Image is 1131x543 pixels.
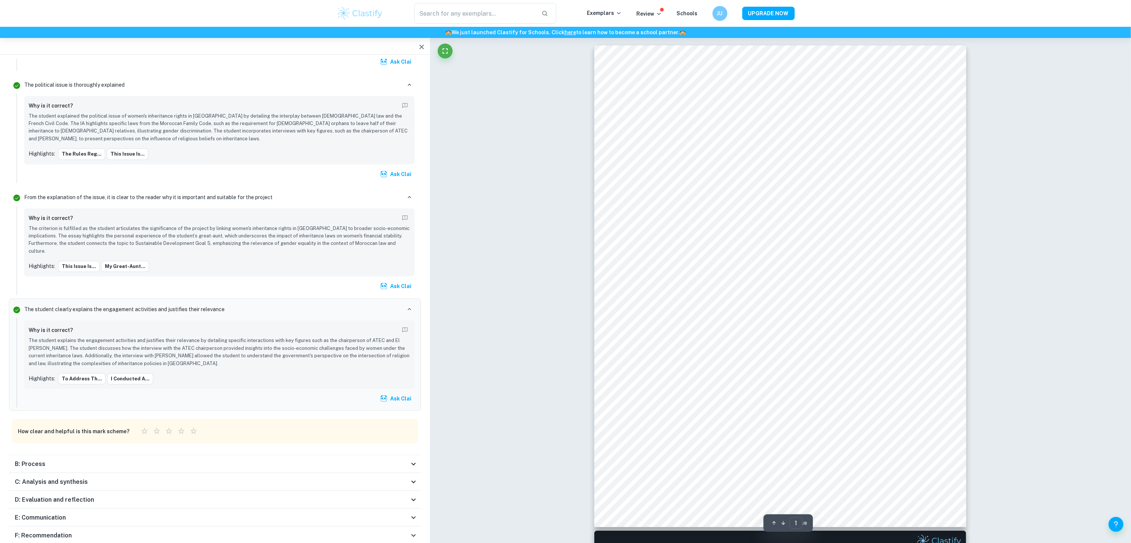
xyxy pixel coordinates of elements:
button: I conducted a... [107,373,153,384]
span: 🏫 [445,29,452,35]
button: Ask Clai [379,55,415,68]
p: The student clearly explains the engagement activities and justifies their relevance [24,305,225,313]
a: Schools [677,10,698,16]
button: Help and Feedback [1109,517,1124,532]
h6: E: Communication [15,513,66,522]
button: Ask Clai [379,280,415,293]
button: Report mistake/confusion [400,100,410,111]
button: This issue is... [58,261,100,272]
p: Highlights: [29,150,55,158]
img: clai.svg [380,395,388,402]
span: 🏫 [679,29,686,35]
h6: JU [716,9,724,17]
button: My great-aunt... [101,261,149,272]
img: clai.svg [380,170,388,178]
button: Ask Clai [379,167,415,181]
p: Highlights: [29,374,55,383]
h6: B: Process [15,460,45,469]
h6: D: Evaluation and reflection [15,495,94,504]
button: The rules reg... [58,148,105,160]
button: Report mistake/confusion [400,325,410,335]
p: The student explains the engagement activities and justifies their relevance by detailing specifi... [29,337,410,367]
h6: We just launched Clastify for Schools. Click to learn how to become a school partner. [1,28,1130,36]
svg: Correct [12,81,21,90]
div: C: Analysis and synthesis [9,473,421,491]
img: Clastify logo [337,6,384,21]
svg: Correct [12,306,21,314]
p: Highlights: [29,262,55,270]
img: clai.svg [380,58,388,66]
span: / 8 [803,520,807,527]
h6: F: Recommendation [15,531,72,540]
p: The criterion is fulfilled as the student articulates the significance of the project by linking ... [29,225,410,255]
div: E: Communication [9,509,421,527]
div: B: Process [9,455,421,473]
div: D: Evaluation and reflection [9,491,421,509]
p: Exemplars [587,9,622,17]
input: Search for any exemplars... [414,3,536,24]
h6: Why is it correct? [29,326,73,334]
svg: Correct [12,194,21,202]
button: Report mistake/confusion [400,213,410,223]
h6: Why is it correct? [29,102,73,110]
h6: C: Analysis and synthesis [15,477,88,486]
button: Fullscreen [438,44,453,58]
img: clai.svg [380,282,388,290]
a: here [565,29,576,35]
button: JU [713,6,727,21]
p: Review [637,10,662,18]
button: Ask Clai [379,392,415,405]
button: This issue is... [107,148,148,160]
h6: How clear and helpful is this mark scheme? [18,427,129,435]
button: To address th... [58,373,106,384]
p: The student explained the political issue of women's inheritance rights in [GEOGRAPHIC_DATA] by d... [29,112,410,143]
h6: Why is it correct? [29,214,73,222]
button: UPGRADE NOW [742,7,795,20]
p: From the explanation of the issue, it is clear to the reader why it is important and suitable for... [24,193,273,201]
p: The political issue is thoroughly explained [24,81,125,89]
